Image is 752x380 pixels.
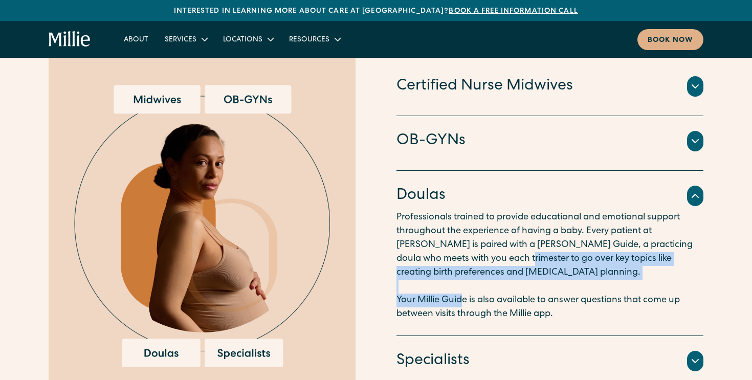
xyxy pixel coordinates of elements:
[396,211,703,321] p: Professionals trained to provide educational and emotional support throughout the experience of h...
[281,31,348,48] div: Resources
[396,130,466,152] h4: OB-GYNs
[49,31,91,48] a: home
[637,29,703,50] a: Book now
[396,185,446,207] h4: Doulas
[289,35,329,46] div: Resources
[449,8,578,15] a: Book a free information call
[648,35,693,46] div: Book now
[157,31,215,48] div: Services
[396,350,470,372] h4: Specialists
[223,35,262,46] div: Locations
[215,31,281,48] div: Locations
[165,35,196,46] div: Services
[396,76,573,97] h4: Certified Nurse Midwives
[74,85,330,367] img: Pregnant woman surrounded by options for maternity care providers, including midwives, OB-GYNs, d...
[116,31,157,48] a: About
